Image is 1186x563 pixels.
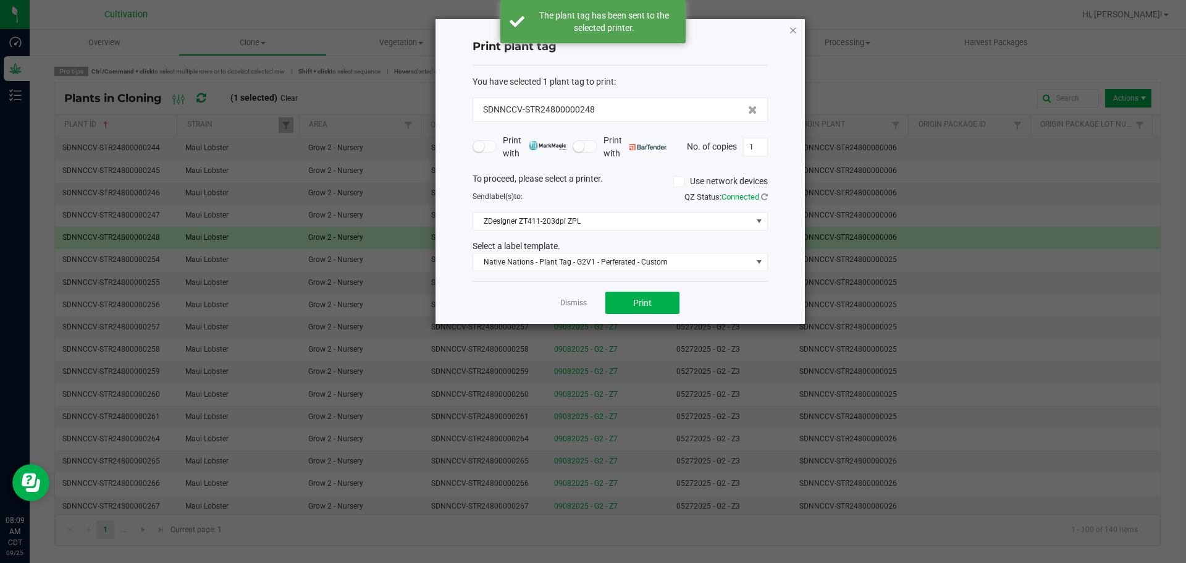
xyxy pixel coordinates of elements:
[605,292,679,314] button: Print
[473,213,752,230] span: ZDesigner ZT411-203dpi ZPL
[604,134,667,160] span: Print with
[721,192,759,201] span: Connected
[463,240,777,253] div: Select a label template.
[673,175,768,188] label: Use network devices
[473,192,523,201] span: Send to:
[687,141,737,151] span: No. of copies
[531,9,676,34] div: The plant tag has been sent to the selected printer.
[684,192,768,201] span: QZ Status:
[489,192,514,201] span: label(s)
[473,39,768,55] h4: Print plant tag
[473,253,752,271] span: Native Nations - Plant Tag - G2V1 - Perferated - Custom
[473,75,768,88] div: :
[560,298,587,308] a: Dismiss
[629,144,667,150] img: bartender.png
[503,134,566,160] span: Print with
[633,298,652,308] span: Print
[529,141,566,150] img: mark_magic_cybra.png
[463,172,777,191] div: To proceed, please select a printer.
[473,77,614,87] span: You have selected 1 plant tag to print
[483,103,595,116] span: SDNNCCV-STR24800000248
[12,464,49,501] iframe: Resource center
